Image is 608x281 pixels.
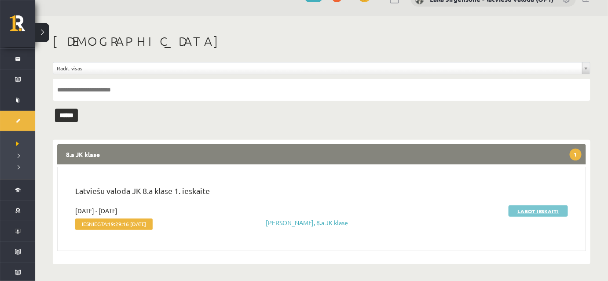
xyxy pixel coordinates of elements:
[75,185,568,201] p: Latviešu valoda JK 8.a klase 1. ieskaite
[108,221,146,227] span: 19:29:16 [DATE]
[53,34,590,49] h1: [DEMOGRAPHIC_DATA]
[57,62,579,74] span: Rādīt visas
[53,62,590,74] a: Rādīt visas
[10,15,35,37] a: Rīgas 1. Tālmācības vidusskola
[266,219,348,226] a: [PERSON_NAME], 8.a JK klase
[57,144,586,164] legend: 8.a JK klase
[75,219,153,230] span: Iesniegta:
[509,205,568,217] a: Labot ieskaiti
[75,206,117,215] span: [DATE] - [DATE]
[570,149,582,161] span: 1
